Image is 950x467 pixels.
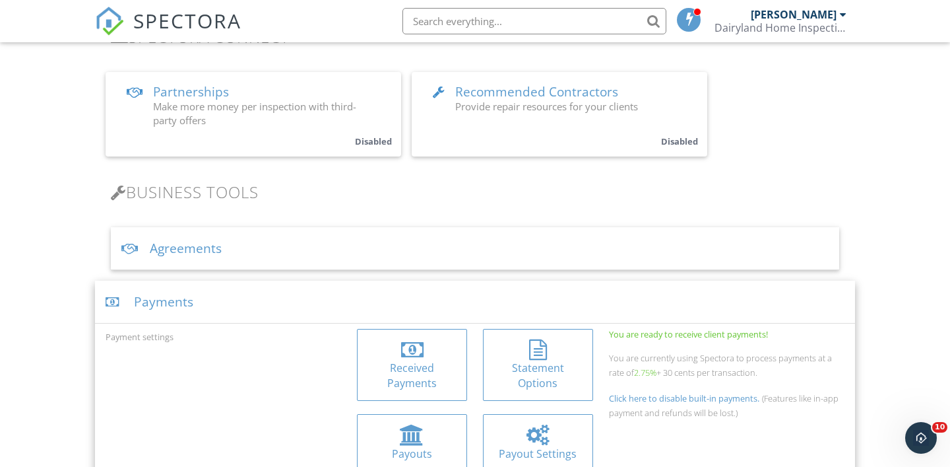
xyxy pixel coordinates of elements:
label: Payment settings [106,331,174,343]
span: Click here to disable built-in payments. [609,392,759,404]
span: 10 [932,422,947,433]
div: Payments [95,281,855,324]
div: Agreements [111,227,839,270]
div: You are ready to receive client payments! [609,329,844,340]
span: SPECTORA [133,7,241,34]
span: 2.75% [634,367,656,378]
input: Search everything... [402,8,666,34]
div: [PERSON_NAME] [751,8,837,21]
a: Partnerships Make more money per inspection with third-party offers Disabled [106,72,401,157]
img: The Best Home Inspection Software - Spectora [95,7,124,36]
a: SPECTORA [95,18,241,46]
span: You are currently using Spectora to process payments at a rate of + 30 cents per transaction. [609,352,832,378]
h3: Business Tools [111,183,839,201]
small: Disabled [661,135,698,147]
a: Received Payments [357,329,467,401]
div: Statement Options [493,361,583,390]
small: Disabled [355,135,392,147]
div: Payouts [367,447,457,461]
iframe: Intercom live chat [905,422,937,454]
a: Recommended Contractors Provide repair resources for your clients Disabled [412,72,707,157]
span: Partnerships [153,83,229,100]
div: Received Payments [367,361,457,390]
div: Payout Settings [493,447,583,461]
span: Recommended Contractors [455,83,618,100]
div: Dairyland Home Inspection [714,21,846,34]
span: Provide repair resources for your clients [455,100,638,113]
span: Make more money per inspection with third-party offers [153,100,356,127]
